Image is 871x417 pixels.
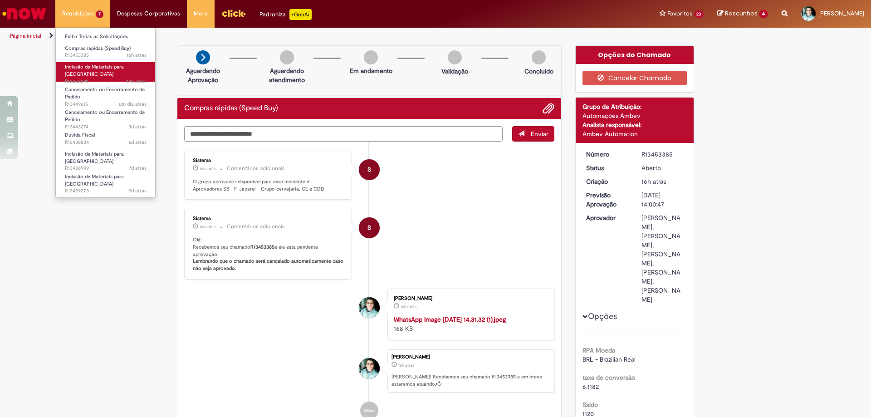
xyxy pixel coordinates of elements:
span: [PERSON_NAME] [818,10,864,17]
div: [PERSON_NAME] [394,296,545,301]
p: O grupo aprovador disponível para esse incidente é: Aprovadores SB - F. Jacareí - Grupo cervejari... [193,178,344,192]
img: img-circle-grey.png [280,50,294,64]
a: Aberto R13449615 : Cancelamento ou Encerramento de Pedido [56,85,156,104]
span: Requisições [62,9,94,18]
span: R13453385 [65,52,147,59]
li: Jean Carlos Ramos Da Silva [184,349,554,393]
a: Exibir Todas as Solicitações [56,32,156,42]
ul: Requisições [55,27,156,197]
span: 4 [759,10,768,18]
span: 16h atrás [200,166,215,172]
a: Aberto R13438834 : Dúvida Fiscal [56,130,156,147]
span: R13443274 [65,123,147,131]
b: Saldo [582,401,598,409]
span: um dia atrás [119,101,147,108]
span: R13429273 [65,187,147,195]
time: 19/08/2025 15:30:22 [128,187,147,194]
span: 3d atrás [128,123,147,130]
span: 16h atrás [127,52,147,59]
span: 6d atrás [128,139,147,146]
time: 27/08/2025 15:55:47 [401,304,416,309]
div: Analista responsável: [582,120,687,129]
a: Aberto R13452291 : Inclusão de Materiais para Estoques [56,62,156,82]
p: Olá! Recebemos seu chamado e ele esta pendente aprovação. [193,236,344,272]
span: Enviar [531,130,548,138]
a: Página inicial [10,32,41,39]
img: click_logo_yellow_360x200.png [221,6,246,20]
span: Inclusão de Materiais para [GEOGRAPHIC_DATA] [65,64,124,78]
b: R13453385 [250,244,274,250]
h2: Compras rápidas (Speed Buy) Histórico de tíquete [184,104,278,113]
p: Aguardando Aprovação [181,66,225,84]
textarea: Digite sua mensagem aqui... [184,126,503,142]
span: 23 [694,10,704,18]
b: taxa de conversão [582,373,635,382]
div: [PERSON_NAME] [391,354,549,360]
span: S [367,217,371,239]
div: 168 KB [394,315,545,333]
dt: Status [579,163,635,172]
img: img-circle-grey.png [532,50,546,64]
div: [PERSON_NAME], [PERSON_NAME], [PERSON_NAME], [PERSON_NAME], [PERSON_NAME] [641,213,684,304]
span: R13438834 [65,139,147,146]
div: System [359,217,380,238]
time: 27/08/2025 16:00:47 [641,177,666,186]
span: S [367,159,371,181]
div: Opções do Chamado [576,46,694,64]
div: Grupo de Atribuição: [582,102,687,111]
small: Comentários adicionais [227,165,285,172]
span: 7d atrás [129,165,147,172]
span: 16h atrás [401,304,416,309]
span: BRL - Brazilian Real [582,355,636,363]
dt: Aprovador [579,213,635,222]
span: Inclusão de Materiais para [GEOGRAPHIC_DATA] [65,173,124,187]
time: 27/08/2025 16:00:59 [200,166,215,172]
span: R13449615 [65,101,147,108]
ul: Trilhas de página [7,28,574,44]
time: 27/08/2025 16:00:48 [127,52,147,59]
p: +GenAi [289,9,312,20]
p: [PERSON_NAME]! Recebemos seu chamado R13453385 e em breve estaremos atuando. [391,373,549,388]
span: Inclusão de Materiais para [GEOGRAPHIC_DATA] [65,151,124,165]
span: R13452291 [65,78,147,85]
span: Cancelamento ou Encerramento de Pedido [65,109,145,123]
a: Aberto R13453385 : Compras rápidas (Speed Buy) [56,44,156,60]
div: 27/08/2025 16:00:47 [641,177,684,186]
span: 19h atrás [127,78,147,85]
img: img-circle-grey.png [364,50,378,64]
p: Em andamento [350,66,392,75]
div: System [359,159,380,180]
div: Jean Carlos Ramos Da Silva [359,297,380,318]
span: More [194,9,208,18]
span: Favoritos [667,9,692,18]
dt: Criação [579,177,635,186]
a: Rascunhos [717,10,768,18]
time: 27/08/2025 16:00:58 [200,224,215,230]
div: [DATE] 14:00:47 [641,191,684,209]
small: Comentários adicionais [227,223,285,231]
div: Aberto [641,163,684,172]
time: 25/08/2025 10:11:00 [128,123,147,130]
a: Aberto R13436999 : Inclusão de Materiais para Estoques [56,149,156,169]
span: Cancelamento ou Encerramento de Pedido [65,86,145,100]
div: Jean Carlos Ramos Da Silva [359,358,380,379]
time: 21/08/2025 15:27:08 [129,165,147,172]
time: 27/08/2025 12:51:40 [127,78,147,85]
b: RPA Moeda [582,346,615,354]
span: Rascunhos [725,9,758,18]
button: Adicionar anexos [543,103,554,114]
div: Automações Ambev [582,111,687,120]
div: Sistema [193,158,344,163]
span: 7 [96,10,103,18]
span: Compras rápidas (Speed Buy) [65,45,131,52]
span: 16h atrás [641,177,666,186]
span: R13436999 [65,165,147,172]
a: Aberto R13443274 : Cancelamento ou Encerramento de Pedido [56,108,156,127]
div: R13453385 [641,150,684,159]
time: 22/08/2025 09:51:28 [128,139,147,146]
p: Aguardando atendimento [265,66,309,84]
span: Dúvida Fiscal [65,132,95,138]
dt: Número [579,150,635,159]
dt: Previsão Aprovação [579,191,635,209]
p: Concluído [524,67,553,76]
